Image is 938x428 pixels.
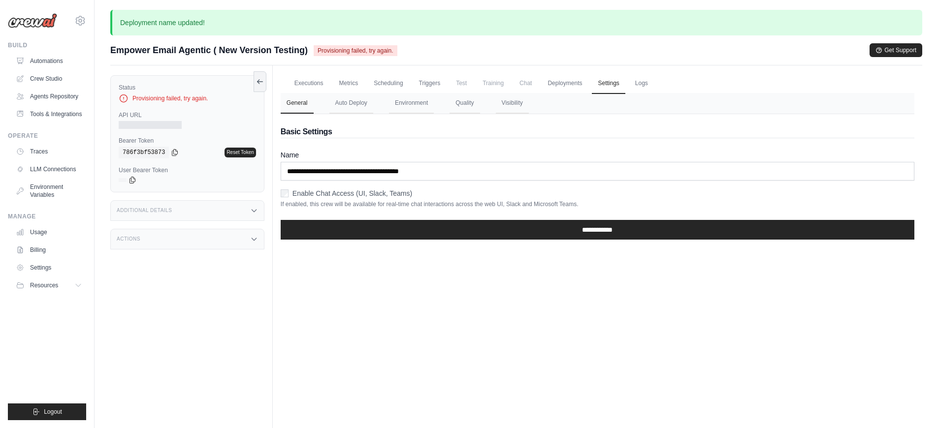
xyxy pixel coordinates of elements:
a: Reset Token [225,148,256,157]
a: Environment Variables [12,179,86,203]
a: Traces [12,144,86,159]
a: Logs [629,73,654,94]
div: Build [8,41,86,49]
a: Triggers [413,73,447,94]
button: Quality [450,93,480,114]
a: Metrics [333,73,364,94]
a: Billing [12,242,86,258]
label: Bearer Token [119,137,256,145]
nav: Tabs [281,93,914,114]
span: Empower Email Agentic ( New Version Testing) [110,43,308,57]
h2: Basic Settings [281,126,914,138]
a: Settings [12,260,86,275]
button: Get Support [870,43,922,57]
a: Settings [592,73,625,94]
a: Automations [12,53,86,69]
a: Agents Repository [12,89,86,104]
p: Deployment name updated! [110,10,922,35]
div: Provisioning failed, try again. [119,93,256,103]
p: If enabled, this crew will be available for real-time chat interactions across the web UI, Slack ... [281,200,914,208]
div: Manage [8,213,86,220]
span: Resources [30,281,58,289]
button: Logout [8,403,86,420]
label: API URL [119,111,256,119]
label: Status [119,84,256,92]
h3: Actions [117,236,140,242]
span: Chat is not available until the deployment is complete [514,73,538,93]
button: Resources [12,277,86,293]
label: Name [281,150,914,160]
a: Scheduling [368,73,409,94]
span: Test [450,73,473,93]
span: Training is not available until the deployment is complete [477,73,510,93]
code: 786f3bf53873 [119,147,169,158]
a: LLM Connections [12,161,86,177]
button: Auto Deploy [329,93,373,114]
span: Logout [44,408,62,416]
label: User Bearer Token [119,166,256,174]
label: Enable Chat Access (UI, Slack, Teams) [292,188,412,198]
a: Tools & Integrations [12,106,86,122]
button: General [281,93,314,114]
a: Executions [289,73,329,94]
a: Usage [12,224,86,240]
a: Deployments [542,73,588,94]
span: Provisioning failed, try again. [314,45,397,56]
a: Crew Studio [12,71,86,87]
div: Operate [8,132,86,140]
button: Environment [389,93,434,114]
h3: Additional Details [117,208,172,214]
button: Visibility [496,93,529,114]
img: Logo [8,13,57,28]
